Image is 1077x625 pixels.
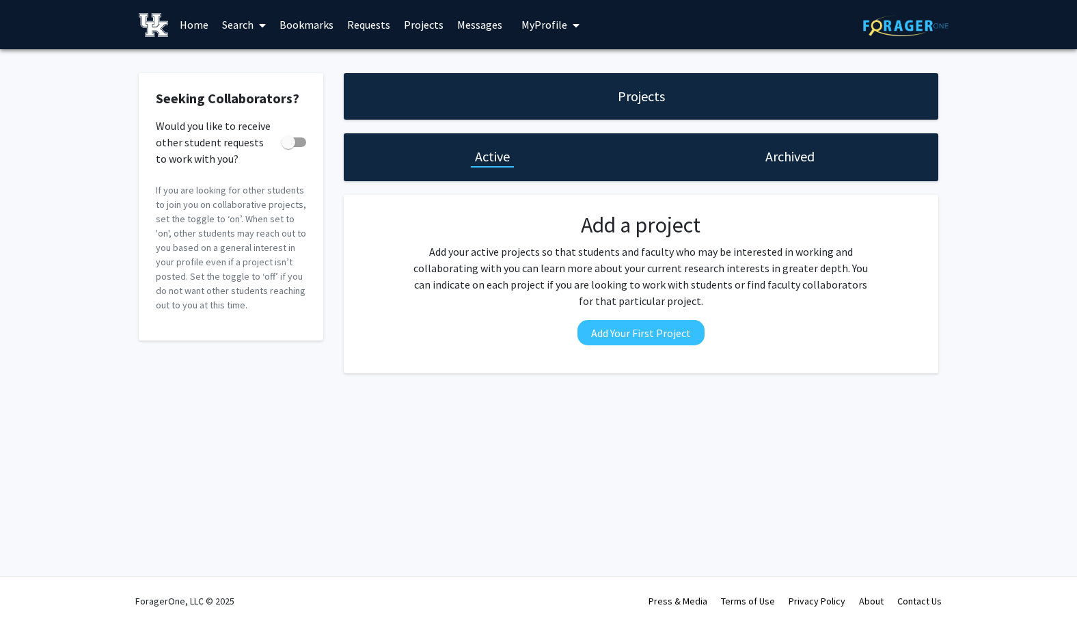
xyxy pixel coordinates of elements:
span: Would you like to receive other student requests to work with you? [156,118,276,167]
span: My Profile [521,18,567,31]
img: University of Kentucky Logo [139,13,168,37]
h1: Projects [618,87,665,106]
img: ForagerOne Logo [863,15,949,36]
h2: Add a project [409,212,873,238]
div: ForagerOne, LLC © 2025 [135,577,234,625]
h2: Seeking Collaborators? [156,90,306,107]
a: Privacy Policy [789,595,845,607]
a: About [859,595,884,607]
a: Requests [340,1,397,49]
a: Home [173,1,215,49]
a: Press & Media [649,595,707,607]
a: Projects [397,1,450,49]
a: Bookmarks [273,1,340,49]
iframe: Chat [10,563,58,615]
h1: Active [475,147,510,166]
p: Add your active projects so that students and faculty who may be interested in working and collab... [409,243,873,309]
a: Search [215,1,273,49]
p: If you are looking for other students to join you on collaborative projects, set the toggle to ‘o... [156,183,306,312]
h1: Archived [765,147,815,166]
a: Terms of Use [721,595,775,607]
a: Messages [450,1,509,49]
a: Contact Us [897,595,942,607]
button: Add Your First Project [577,320,705,345]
